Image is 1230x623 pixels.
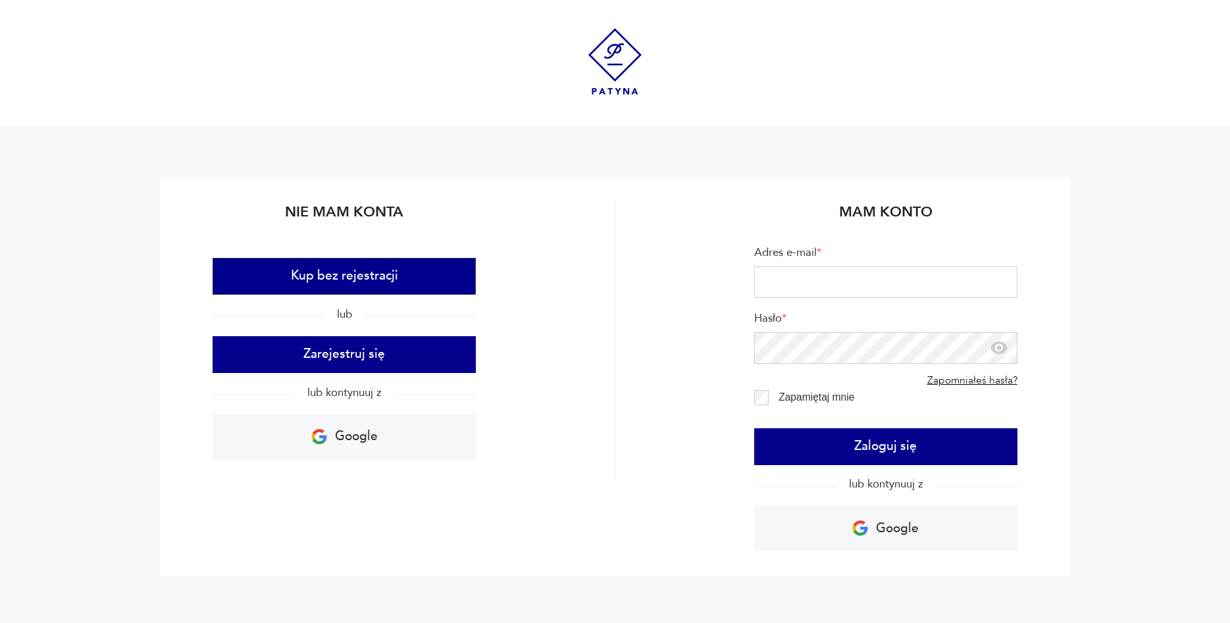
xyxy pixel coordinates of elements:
[754,506,1017,551] a: Google
[836,476,935,491] span: lub kontynuuj z
[754,245,1017,266] label: Adres e-mail
[295,385,394,400] span: lub kontynuuj z
[582,28,648,95] img: Patyna - sklep z meblami i dekoracjami vintage
[213,414,476,459] a: Google
[876,516,919,541] p: Google
[213,336,476,373] button: Zarejestruj się
[779,391,854,403] label: Zapamiętaj mnie
[324,307,365,322] span: lub
[335,424,378,449] p: Google
[754,428,1017,465] button: Zaloguj się
[852,520,868,536] img: Ikona Google
[213,258,476,295] button: Kup bez rejestracji
[927,374,1017,387] a: Zapomniałeś hasła?
[311,429,327,445] img: Ikona Google
[754,311,1017,332] label: Hasło
[213,202,476,233] h2: Nie mam konta
[754,202,1017,233] h2: Mam konto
